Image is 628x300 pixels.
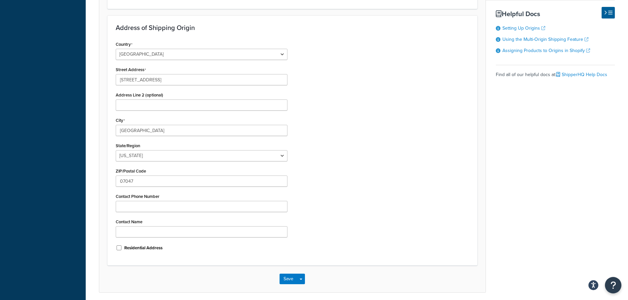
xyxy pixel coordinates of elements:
[556,71,607,78] a: ShipperHQ Help Docs
[116,194,160,199] label: Contact Phone Number
[602,7,615,18] button: Hide Help Docs
[496,65,615,79] div: Find all of our helpful docs at:
[116,93,163,97] label: Address Line 2 (optional)
[116,42,133,47] label: Country
[502,47,590,54] a: Assigning Products to Origins in Shopify
[116,143,140,148] label: State/Region
[124,245,163,251] label: Residential Address
[116,24,469,31] h3: Address of Shipping Origin
[116,219,142,224] label: Contact Name
[605,277,621,293] button: Open Resource Center
[116,118,125,123] label: City
[280,274,297,284] button: Save
[502,36,588,43] a: Using the Multi-Origin Shipping Feature
[502,25,545,32] a: Setting Up Origins
[116,67,146,72] label: Street Address
[496,10,615,17] h3: Helpful Docs
[116,169,146,174] label: ZIP/Postal Code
